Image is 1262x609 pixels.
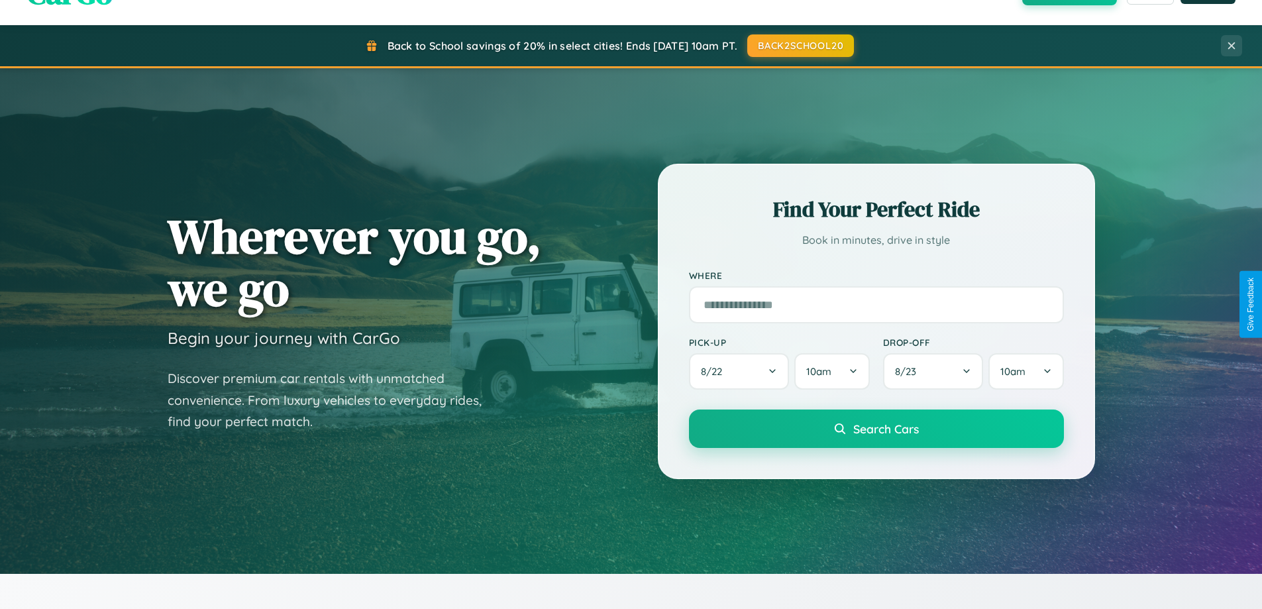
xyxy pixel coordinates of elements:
label: Pick-up [689,337,870,348]
span: 8 / 23 [895,365,923,378]
span: Search Cars [853,421,919,436]
label: Where [689,270,1064,281]
div: Give Feedback [1246,278,1255,331]
span: 8 / 22 [701,365,729,378]
button: 8/22 [689,353,790,390]
p: Discover premium car rentals with unmatched convenience. From luxury vehicles to everyday rides, ... [168,368,499,433]
button: BACK2SCHOOL20 [747,34,854,57]
label: Drop-off [883,337,1064,348]
span: 10am [806,365,831,378]
span: Back to School savings of 20% in select cities! Ends [DATE] 10am PT. [388,39,737,52]
h2: Find Your Perfect Ride [689,195,1064,224]
span: 10am [1000,365,1025,378]
h1: Wherever you go, we go [168,210,541,315]
h3: Begin your journey with CarGo [168,328,400,348]
p: Book in minutes, drive in style [689,231,1064,250]
button: 8/23 [883,353,984,390]
button: 10am [988,353,1063,390]
button: 10am [794,353,869,390]
button: Search Cars [689,410,1064,448]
